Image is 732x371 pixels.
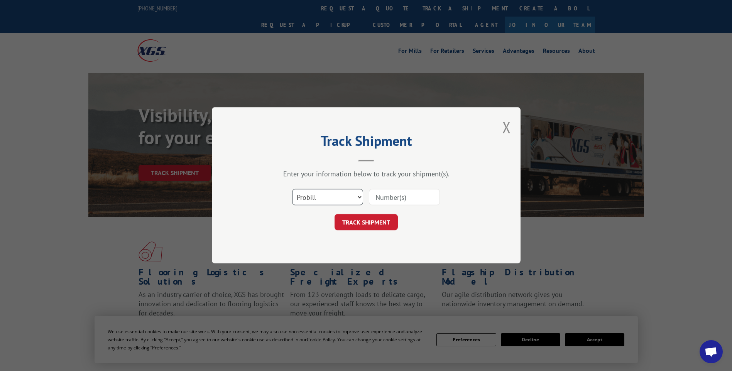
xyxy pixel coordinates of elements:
div: Enter your information below to track your shipment(s). [250,170,482,179]
button: Close modal [502,117,511,137]
button: TRACK SHIPMENT [335,214,398,231]
input: Number(s) [369,189,440,206]
h2: Track Shipment [250,135,482,150]
div: Open chat [700,340,723,363]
